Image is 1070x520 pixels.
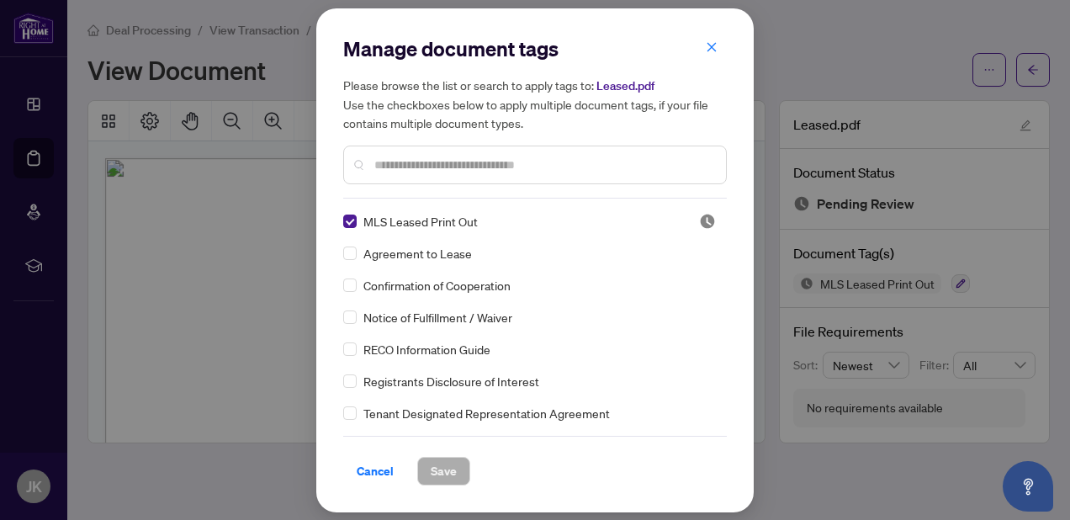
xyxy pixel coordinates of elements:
span: Tenant Designated Representation Agreement [363,404,610,422]
span: RECO Information Guide [363,340,490,358]
button: Open asap [1003,461,1053,512]
span: close [706,41,718,53]
h5: Please browse the list or search to apply tags to: Use the checkboxes below to apply multiple doc... [343,76,727,132]
span: Pending Review [699,213,716,230]
span: Notice of Fulfillment / Waiver [363,308,512,326]
span: Leased.pdf [596,78,654,93]
span: Agreement to Lease [363,244,472,263]
span: Registrants Disclosure of Interest [363,372,539,390]
button: Cancel [343,457,407,486]
span: Cancel [357,458,394,485]
span: Confirmation of Cooperation [363,276,511,294]
button: Save [417,457,470,486]
h2: Manage document tags [343,35,727,62]
span: MLS Leased Print Out [363,212,478,231]
img: status [699,213,716,230]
